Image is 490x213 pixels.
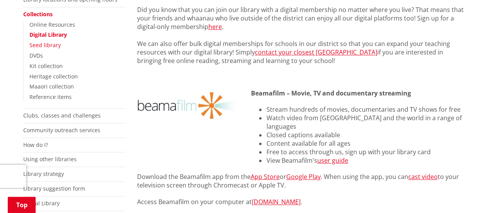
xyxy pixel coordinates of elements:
p: Download the Beamafilm app from the or . When using the app, you can to your television screen th... [137,172,467,189]
a: Online Resources [29,21,75,28]
a: Top [8,197,36,213]
li: Watch video from [GEOGRAPHIC_DATA] and the world in a range of languages [266,114,467,131]
img: beamafilm [137,89,239,122]
a: Digital Library [29,31,67,38]
iframe: Messenger Launcher [454,181,482,208]
a: Library suggestion form [23,185,85,192]
a: App Store [251,172,280,181]
a: Kit collection [29,62,63,70]
a: Using other libraries [23,155,77,163]
a: cast video [408,172,438,181]
li: Closed captions available [266,131,467,139]
p: Access Beamafilm on your computer at . [137,197,467,206]
p: We can also offer bulk digital memberships for schools in our district so that you can expand you... [137,39,467,65]
a: user guide [317,156,348,165]
a: [DOMAIN_NAME] [252,198,301,206]
li: View Beamafilm's [266,156,467,165]
a: Reference items [29,93,72,101]
li: Free to access through us, sign up with your library card [266,148,467,156]
a: How do I? [23,141,48,148]
a: Seed library [29,41,61,49]
a: Heritage collection [29,73,78,80]
a: here [208,22,222,31]
a: Digital Library [23,199,60,207]
a: Google Play [286,172,321,181]
a: Collections [23,10,53,18]
a: contact your closest [GEOGRAPHIC_DATA] [255,48,377,56]
li: Stream hundreds of movies, documentaries and TV shows for free [266,105,467,114]
a: Clubs, classes and challenges [23,112,101,119]
strong: Beamafilm – Movie, TV and documentary streaming [251,89,411,97]
a: Library strategy [23,170,64,177]
a: DVDs [29,52,43,59]
p: Did you know that you can join our library with a digital membership no matter where you live? Th... [137,5,467,31]
a: Maaori collection [29,83,74,90]
li: Content available for all ages [266,139,467,148]
a: Community outreach services [23,126,100,134]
